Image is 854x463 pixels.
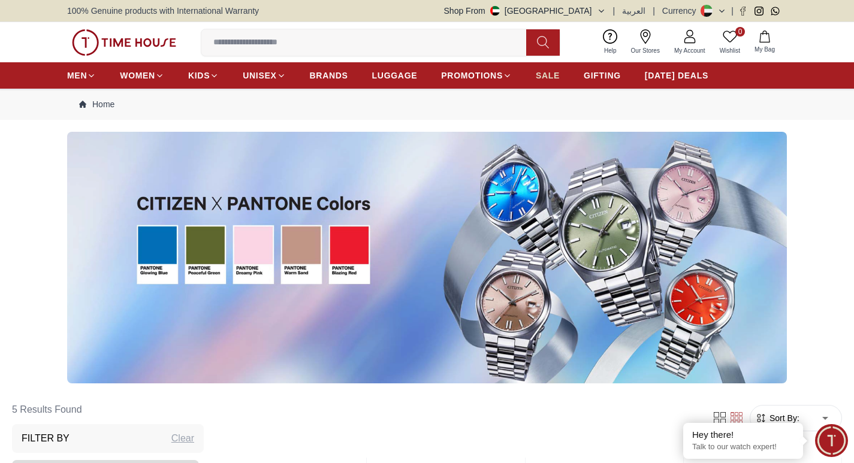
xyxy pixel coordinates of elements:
a: PROMOTIONS [441,65,512,86]
span: | [653,5,655,17]
div: Chat Widget [815,424,848,457]
div: Currency [662,5,701,17]
span: Help [599,46,621,55]
a: Home [79,98,114,110]
span: LUGGAGE [372,69,418,81]
a: GIFTING [584,65,621,86]
a: Our Stores [624,27,667,58]
h3: Filter By [22,431,70,446]
button: Sort By: [755,412,799,424]
span: KIDS [188,69,210,81]
span: Wishlist [715,46,745,55]
a: UNISEX [243,65,285,86]
a: SALE [536,65,560,86]
span: BRANDS [310,69,348,81]
span: Our Stores [626,46,665,55]
a: LUGGAGE [372,65,418,86]
div: Hey there! [692,429,794,441]
h6: 5 Results Found [12,395,204,424]
span: SALE [536,69,560,81]
button: My Bag [747,28,782,56]
a: Facebook [738,7,747,16]
span: Sort By: [767,412,799,424]
img: United Arab Emirates [490,6,500,16]
a: WOMEN [120,65,164,86]
span: 0 [735,27,745,37]
a: Whatsapp [771,7,780,16]
img: ... [67,132,787,383]
span: 100% Genuine products with International Warranty [67,5,259,17]
a: Help [597,27,624,58]
span: UNISEX [243,69,276,81]
span: | [613,5,615,17]
a: KIDS [188,65,219,86]
a: [DATE] DEALS [645,65,708,86]
span: GIFTING [584,69,621,81]
a: BRANDS [310,65,348,86]
button: Shop From[GEOGRAPHIC_DATA] [444,5,606,17]
span: | [731,5,734,17]
a: 0Wishlist [713,27,747,58]
span: WOMEN [120,69,155,81]
a: MEN [67,65,96,86]
a: Instagram [755,7,764,16]
div: Clear [171,431,194,446]
span: PROMOTIONS [441,69,503,81]
span: MEN [67,69,87,81]
span: [DATE] DEALS [645,69,708,81]
p: Talk to our watch expert! [692,442,794,452]
span: My Account [669,46,710,55]
button: العربية [622,5,645,17]
span: My Bag [750,45,780,54]
img: ... [72,29,176,56]
nav: Breadcrumb [67,89,787,120]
